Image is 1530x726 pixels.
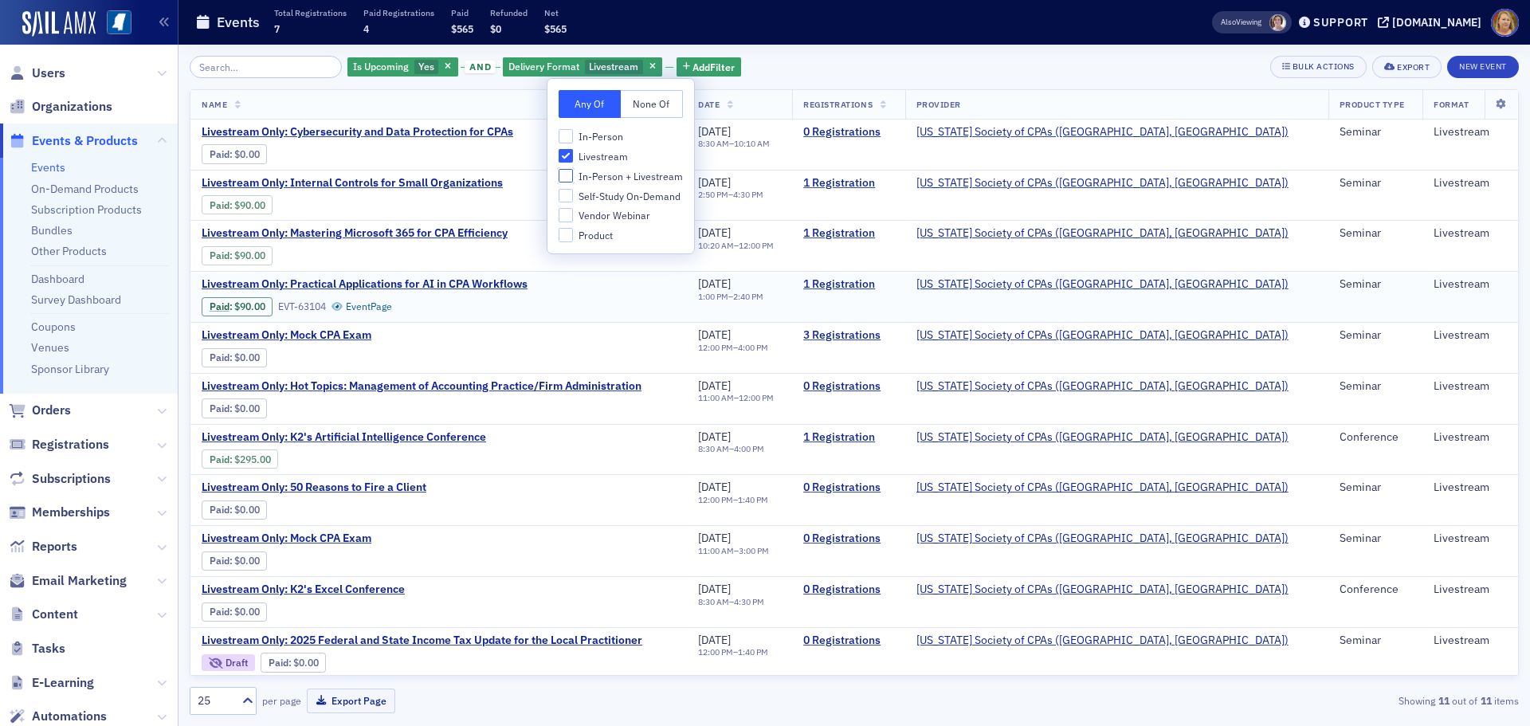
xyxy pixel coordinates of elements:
[9,708,107,725] a: Automations
[1434,583,1507,597] div: Livestream
[803,328,893,343] a: 3 Registrations
[418,60,434,73] span: Yes
[210,300,234,312] span: :
[210,249,229,261] a: Paid
[916,226,1289,241] span: Mississippi Society of CPAs (Ridgeland, MS)
[698,175,731,190] span: [DATE]
[269,657,293,669] span: :
[202,583,469,597] span: Livestream Only: K2's Excel Conference
[202,500,267,520] div: Paid: 0 - $0
[293,657,319,669] span: $0.00
[698,443,729,454] time: 8:30 AM
[1434,328,1507,343] div: Livestream
[1221,17,1261,28] span: Viewing
[1491,9,1519,37] span: Profile
[202,430,486,445] span: Livestream Only: K2's Artificial Intelligence Conference
[198,693,233,709] div: 25
[210,504,229,516] a: Paid
[698,647,768,657] div: –
[347,57,458,77] div: Yes
[698,241,774,251] div: –
[734,443,764,454] time: 4:00 PM
[202,176,503,190] a: Livestream Only: Internal Controls for Small Organizations
[916,176,1289,190] a: [US_STATE] Society of CPAs ([GEOGRAPHIC_DATA], [GEOGRAPHIC_DATA])
[9,606,78,623] a: Content
[202,125,513,139] a: Livestream Only: Cybersecurity and Data Protection for CPAs
[202,481,469,495] a: Livestream Only: 50 Reasons to Fire a Client
[739,545,769,556] time: 3:00 PM
[210,351,234,363] span: :
[32,504,110,521] span: Memberships
[579,150,628,163] span: Livestream
[451,22,473,35] span: $565
[621,90,683,118] button: None Of
[559,208,573,222] input: Vendor Webinar
[698,444,764,454] div: –
[733,189,763,200] time: 4:30 PM
[579,209,650,222] span: Vendor Webinar
[916,481,1289,495] span: Mississippi Society of CPAs (Ridgeland, MS)
[559,149,573,163] input: Livestream
[202,532,469,546] a: Livestream Only: Mock CPA Exam
[274,22,280,35] span: 7
[210,199,234,211] span: :
[22,11,96,37] img: SailAMX
[916,583,1289,597] span: Mississippi Society of CPAs (Ridgeland, MS)
[9,572,127,590] a: Email Marketing
[1372,56,1442,78] button: Export
[916,379,1289,394] span: Mississippi Society of CPAs (Ridgeland, MS)
[1340,430,1411,445] div: Conference
[698,495,768,505] div: –
[363,7,434,18] p: Paid Registrations
[698,633,731,647] span: [DATE]
[32,572,127,590] span: Email Marketing
[202,634,642,648] span: Livestream Only: 2025 Federal and State Income Tax Update for the Local Practitioner
[916,277,1289,292] span: Mississippi Society of CPAs (Ridgeland, MS)
[210,453,234,465] span: :
[9,640,65,657] a: Tasks
[202,348,267,367] div: Paid: 3 - $0
[1447,56,1519,78] button: New Event
[210,402,229,414] a: Paid
[1340,176,1411,190] div: Seminar
[738,646,768,657] time: 1:40 PM
[803,125,893,139] a: 0 Registrations
[698,531,731,545] span: [DATE]
[1477,693,1494,708] strong: 11
[234,148,260,160] span: $0.00
[698,646,733,657] time: 12:00 PM
[698,190,763,200] div: –
[916,99,961,110] span: Provider
[1392,15,1481,29] div: [DOMAIN_NAME]
[1340,583,1411,597] div: Conference
[31,244,107,258] a: Other Products
[916,176,1289,190] span: Mississippi Society of CPAs (Ridgeland, MS)
[559,208,683,222] label: Vendor Webinar
[1340,226,1411,241] div: Seminar
[508,60,579,73] span: Delivery Format
[269,657,288,669] a: Paid
[9,470,111,488] a: Subscriptions
[734,596,764,607] time: 4:30 PM
[916,634,1289,648] a: [US_STATE] Society of CPAs ([GEOGRAPHIC_DATA], [GEOGRAPHIC_DATA])
[31,340,69,355] a: Venues
[1087,693,1519,708] div: Showing out of items
[202,277,528,292] a: Livestream Only: Practical Applications for AI in CPA Workflows
[1434,481,1507,495] div: Livestream
[698,99,720,110] span: Date
[234,402,260,414] span: $0.00
[31,292,121,307] a: Survey Dashboard
[32,470,111,488] span: Subscriptions
[234,453,271,465] span: $295.00
[331,300,392,312] a: EventPage
[698,189,728,200] time: 2:50 PM
[1340,379,1411,394] div: Seminar
[210,351,229,363] a: Paid
[739,240,774,251] time: 12:00 PM
[353,60,409,73] span: Is Upcoming
[1340,328,1411,343] div: Seminar
[32,436,109,453] span: Registrations
[202,328,469,343] a: Livestream Only: Mock CPA Exam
